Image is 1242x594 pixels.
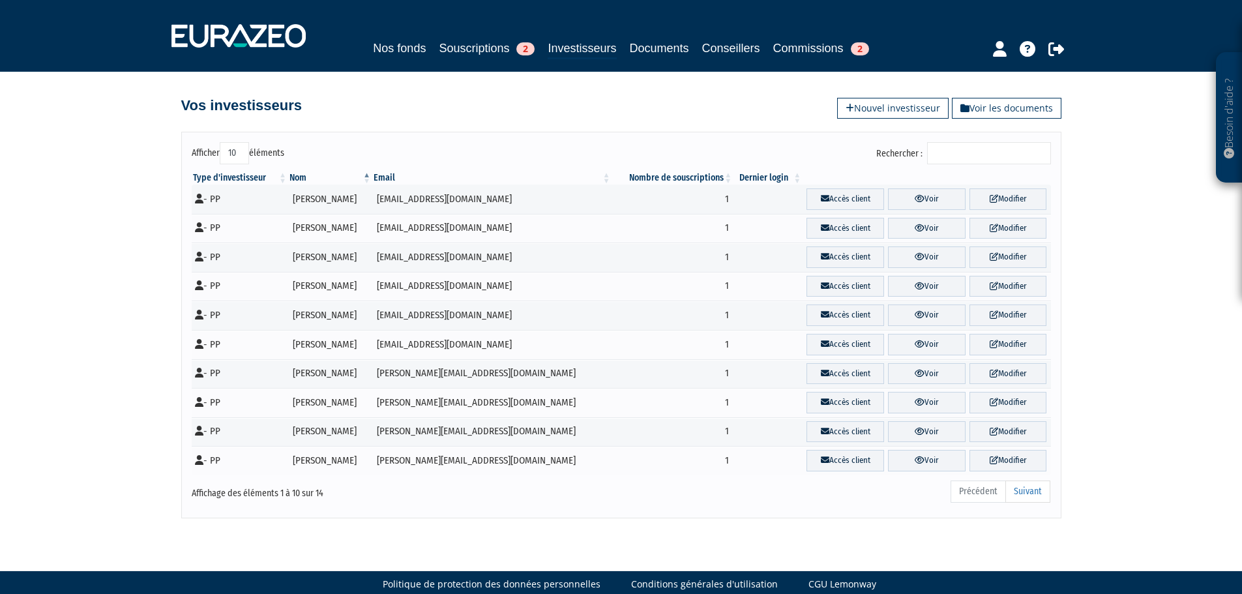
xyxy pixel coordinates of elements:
a: Modifier [969,276,1047,297]
td: 1 [612,243,734,272]
td: 1 [612,330,734,359]
th: Nom : activer pour trier la colonne par ordre d&eacute;croissant [288,171,372,185]
td: - PP [192,243,289,272]
span: 2 [851,42,869,55]
a: Modifier [969,363,1047,385]
th: &nbsp; [803,171,1050,185]
td: [PERSON_NAME][EMAIL_ADDRESS][DOMAIN_NAME] [372,446,612,475]
a: Nouvel investisseur [837,98,949,119]
a: Modifier [969,421,1047,443]
a: Documents [630,39,689,57]
a: Voir les documents [952,98,1061,119]
td: [PERSON_NAME] [288,417,372,447]
th: Nombre de souscriptions : activer pour trier la colonne par ordre croissant [612,171,734,185]
td: - PP [192,417,289,447]
p: Besoin d'aide ? [1222,59,1237,177]
a: Modifier [969,392,1047,413]
td: [EMAIL_ADDRESS][DOMAIN_NAME] [372,214,612,243]
a: CGU Lemonway [808,578,876,591]
td: [EMAIL_ADDRESS][DOMAIN_NAME] [372,272,612,301]
a: Accès client [806,188,884,210]
label: Rechercher : [876,142,1051,164]
td: 1 [612,272,734,301]
td: [PERSON_NAME] [288,359,372,389]
td: 1 [612,388,734,417]
a: Nos fonds [373,39,426,57]
td: [PERSON_NAME] [288,446,372,475]
a: Modifier [969,218,1047,239]
a: Commissions2 [773,39,869,57]
a: Conditions générales d'utilisation [631,578,778,591]
a: Accès client [806,392,884,413]
td: [PERSON_NAME] [288,388,372,417]
label: Afficher éléments [192,142,284,164]
th: Email : activer pour trier la colonne par ordre croissant [372,171,612,185]
td: - PP [192,330,289,359]
a: Voir [888,450,966,471]
th: Dernier login : activer pour trier la colonne par ordre croissant [733,171,803,185]
td: [EMAIL_ADDRESS][DOMAIN_NAME] [372,243,612,272]
div: Affichage des éléments 1 à 10 sur 14 [192,479,539,500]
td: [PERSON_NAME] [288,330,372,359]
a: Conseillers [702,39,760,57]
td: 1 [612,214,734,243]
a: Accès client [806,450,884,471]
a: Modifier [969,334,1047,355]
td: [PERSON_NAME] [288,301,372,330]
a: Suivant [1005,481,1050,503]
td: - PP [192,272,289,301]
img: 1732889491-logotype_eurazeo_blanc_rvb.png [171,24,306,48]
td: - PP [192,359,289,389]
td: [PERSON_NAME] [288,272,372,301]
a: Accès client [806,421,884,443]
a: Modifier [969,188,1047,210]
td: [PERSON_NAME] [288,185,372,214]
a: Accès client [806,363,884,385]
a: Politique de protection des données personnelles [383,578,600,591]
td: 1 [612,359,734,389]
td: [PERSON_NAME][EMAIL_ADDRESS][DOMAIN_NAME] [372,388,612,417]
h4: Vos investisseurs [181,98,302,113]
select: Afficheréléments [220,142,249,164]
a: Voir [888,246,966,268]
a: Modifier [969,450,1047,471]
td: 1 [612,417,734,447]
a: Accès client [806,304,884,326]
td: [EMAIL_ADDRESS][DOMAIN_NAME] [372,330,612,359]
a: Voir [888,188,966,210]
td: [PERSON_NAME][EMAIL_ADDRESS][DOMAIN_NAME] [372,359,612,389]
td: [PERSON_NAME][EMAIL_ADDRESS][DOMAIN_NAME] [372,417,612,447]
a: Voir [888,363,966,385]
td: [PERSON_NAME] [288,214,372,243]
td: - PP [192,301,289,330]
td: 1 [612,446,734,475]
a: Voir [888,421,966,443]
td: - PP [192,388,289,417]
a: Voir [888,392,966,413]
a: Accès client [806,334,884,355]
a: Accès client [806,276,884,297]
a: Voir [888,276,966,297]
td: - PP [192,446,289,475]
td: - PP [192,185,289,214]
span: 2 [516,42,535,55]
td: 1 [612,185,734,214]
td: - PP [192,214,289,243]
a: Accès client [806,218,884,239]
td: [PERSON_NAME] [288,243,372,272]
td: [EMAIL_ADDRESS][DOMAIN_NAME] [372,185,612,214]
a: Voir [888,334,966,355]
a: Investisseurs [548,39,616,59]
a: Voir [888,304,966,326]
input: Rechercher : [927,142,1051,164]
td: [EMAIL_ADDRESS][DOMAIN_NAME] [372,301,612,330]
a: Voir [888,218,966,239]
a: Modifier [969,246,1047,268]
td: 1 [612,301,734,330]
a: Accès client [806,246,884,268]
a: Souscriptions2 [439,39,535,57]
th: Type d'investisseur : activer pour trier la colonne par ordre croissant [192,171,289,185]
a: Modifier [969,304,1047,326]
